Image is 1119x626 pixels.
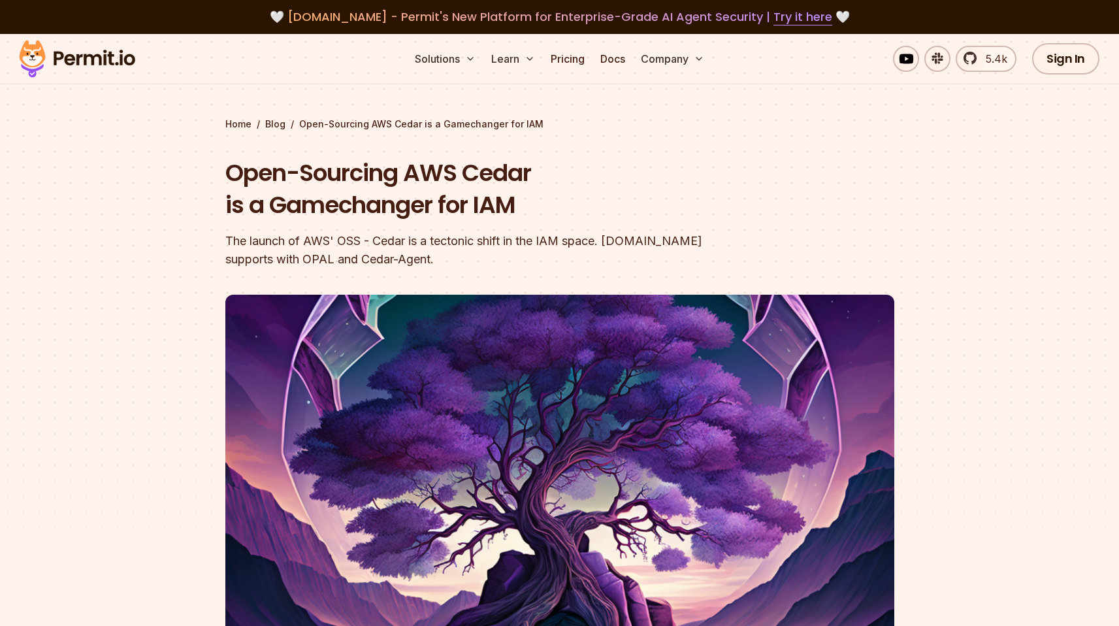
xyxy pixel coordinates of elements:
[31,8,1088,26] div: 🤍 🤍
[225,118,894,131] div: / /
[1032,43,1099,74] a: Sign In
[225,157,727,222] h1: Open-Sourcing AWS Cedar is a Gamechanger for IAM
[287,8,832,25] span: [DOMAIN_NAME] - Permit's New Platform for Enterprise-Grade AI Agent Security |
[486,46,540,72] button: Learn
[265,118,285,131] a: Blog
[545,46,590,72] a: Pricing
[225,118,251,131] a: Home
[225,232,727,269] div: The launch of AWS' OSS - Cedar is a tectonic shift in the IAM space. [DOMAIN_NAME] supports with ...
[978,51,1007,67] span: 5.4k
[13,37,141,81] img: Permit logo
[595,46,630,72] a: Docs
[636,46,709,72] button: Company
[956,46,1016,72] a: 5.4k
[410,46,481,72] button: Solutions
[773,8,832,25] a: Try it here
